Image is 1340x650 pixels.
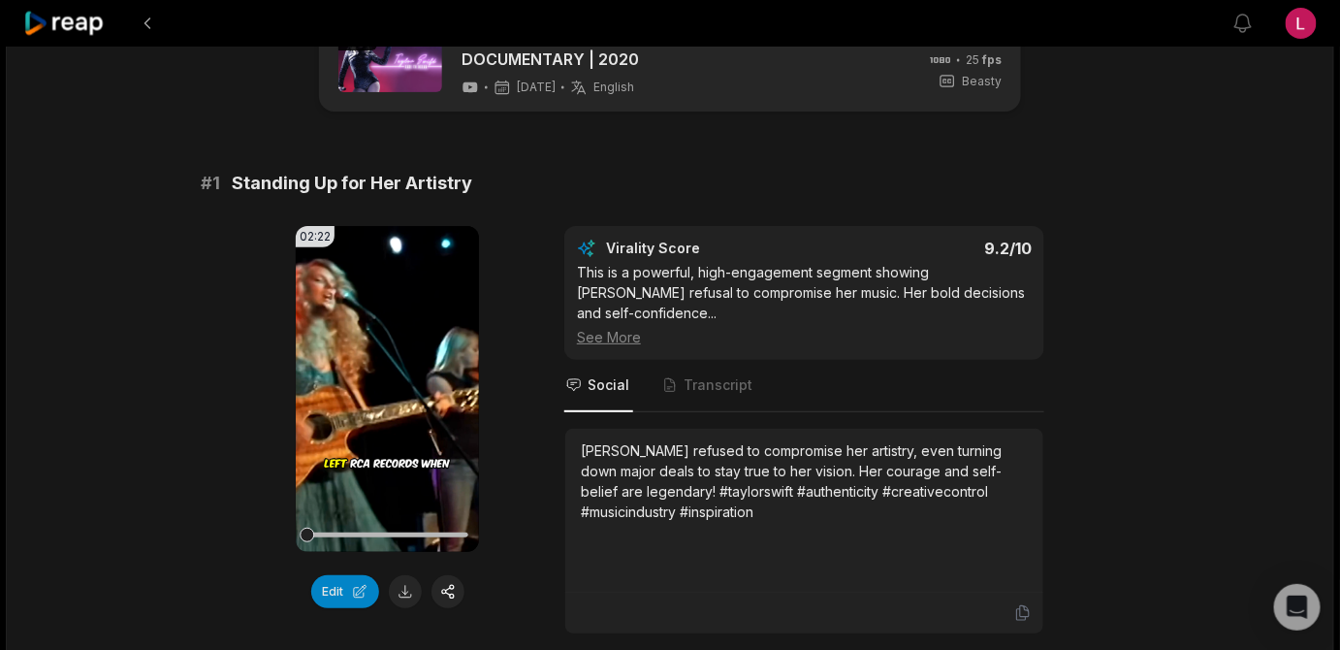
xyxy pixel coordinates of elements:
[311,575,379,608] button: Edit
[962,73,1002,90] span: Beasty
[684,375,752,395] span: Transcript
[581,440,1028,522] div: [PERSON_NAME] refused to compromise her artistry, even turning down major deals to stay true to h...
[606,239,814,258] div: Virality Score
[232,170,472,197] span: Standing Up for Her Artistry
[588,375,629,395] span: Social
[462,24,796,71] a: [PERSON_NAME]: Dare to Dream | FULL DOCUMENTARY | 2020
[593,80,634,95] span: English
[824,239,1033,258] div: 9.2 /10
[982,52,1002,67] span: fps
[517,80,556,95] span: [DATE]
[564,360,1044,412] nav: Tabs
[577,327,1032,347] div: See More
[966,51,1002,69] span: 25
[577,262,1032,347] div: This is a powerful, high-engagement segment showing [PERSON_NAME] refusal to compromise her music...
[296,226,479,552] video: Your browser does not support mp4 format.
[201,170,220,197] span: # 1
[1274,584,1321,631] div: Open Intercom Messenger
